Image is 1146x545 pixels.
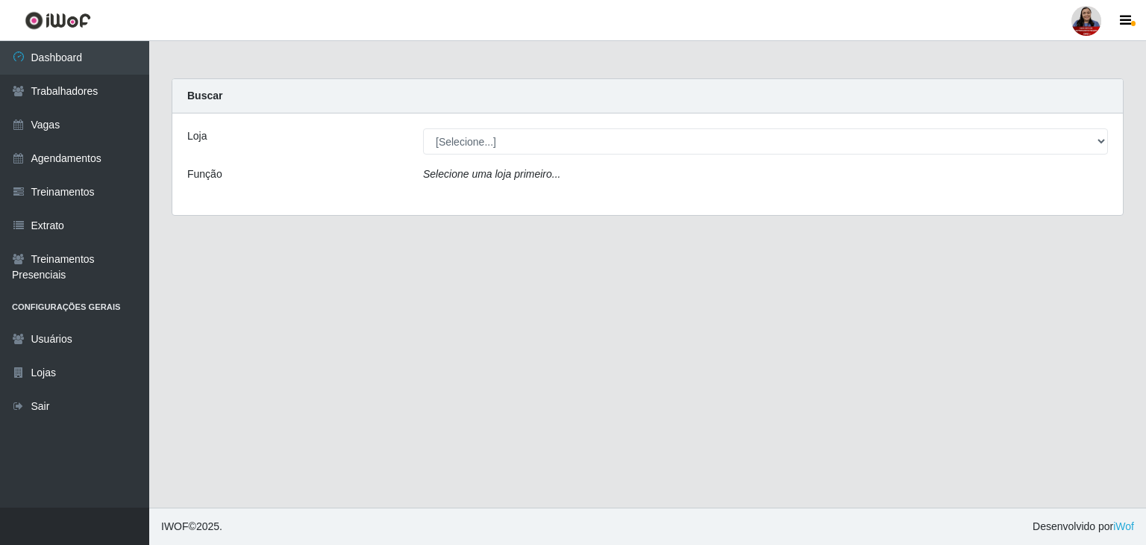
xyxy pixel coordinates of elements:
label: Loja [187,128,207,144]
span: © 2025 . [161,519,222,535]
label: Função [187,166,222,182]
a: iWof [1113,520,1134,532]
i: Selecione uma loja primeiro... [423,168,560,180]
span: IWOF [161,520,189,532]
span: Desenvolvido por [1033,519,1134,535]
strong: Buscar [187,90,222,102]
img: CoreUI Logo [25,11,91,30]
